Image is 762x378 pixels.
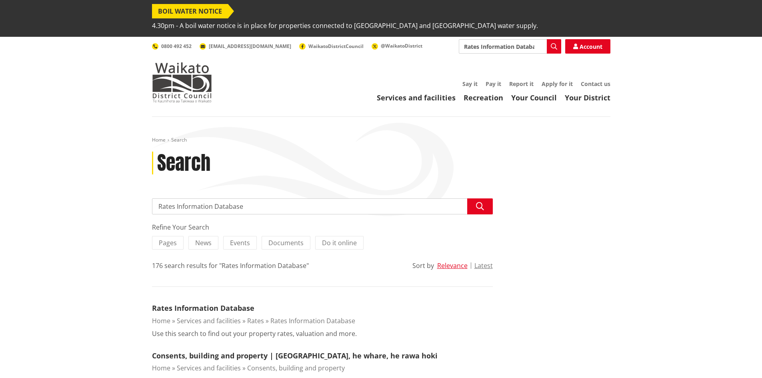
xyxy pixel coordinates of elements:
[152,329,357,338] p: Use this search to find out your property rates, valuation and more.
[509,80,534,88] a: Report it
[171,136,187,143] span: Search
[474,262,493,269] button: Latest
[152,261,309,270] div: 176 search results for "Rates Information Database"
[152,137,610,144] nav: breadcrumb
[152,136,166,143] a: Home
[381,42,422,49] span: @WaikatoDistrict
[372,42,422,49] a: @WaikatoDistrict
[464,93,503,102] a: Recreation
[152,364,170,372] a: Home
[152,62,212,102] img: Waikato District Council - Te Kaunihera aa Takiwaa o Waikato
[581,80,610,88] a: Contact us
[308,43,364,50] span: WaikatoDistrictCouncil
[200,43,291,50] a: [EMAIL_ADDRESS][DOMAIN_NAME]
[511,93,557,102] a: Your Council
[157,152,210,175] h1: Search
[152,18,538,33] span: 4.30pm - A boil water notice is in place for properties connected to [GEOGRAPHIC_DATA] and [GEOGR...
[565,39,610,54] a: Account
[152,43,192,50] a: 0800 492 452
[159,238,177,247] span: Pages
[247,316,264,325] a: Rates
[247,364,345,372] a: Consents, building and property
[230,238,250,247] span: Events
[565,93,610,102] a: Your District
[412,261,434,270] div: Sort by
[437,262,468,269] button: Relevance
[177,316,241,325] a: Services and facilities
[152,198,493,214] input: Search input
[459,39,561,54] input: Search input
[209,43,291,50] span: [EMAIL_ADDRESS][DOMAIN_NAME]
[152,316,170,325] a: Home
[268,238,304,247] span: Documents
[322,238,357,247] span: Do it online
[152,303,254,313] a: Rates Information Database
[195,238,212,247] span: News
[152,222,493,232] div: Refine Your Search
[177,364,241,372] a: Services and facilities
[299,43,364,50] a: WaikatoDistrictCouncil
[152,351,438,360] a: Consents, building and property | [GEOGRAPHIC_DATA], he whare, he rawa hoki
[542,80,573,88] a: Apply for it
[486,80,501,88] a: Pay it
[152,4,228,18] span: BOIL WATER NOTICE
[270,316,355,325] a: Rates Information Database
[377,93,456,102] a: Services and facilities
[462,80,478,88] a: Say it
[161,43,192,50] span: 0800 492 452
